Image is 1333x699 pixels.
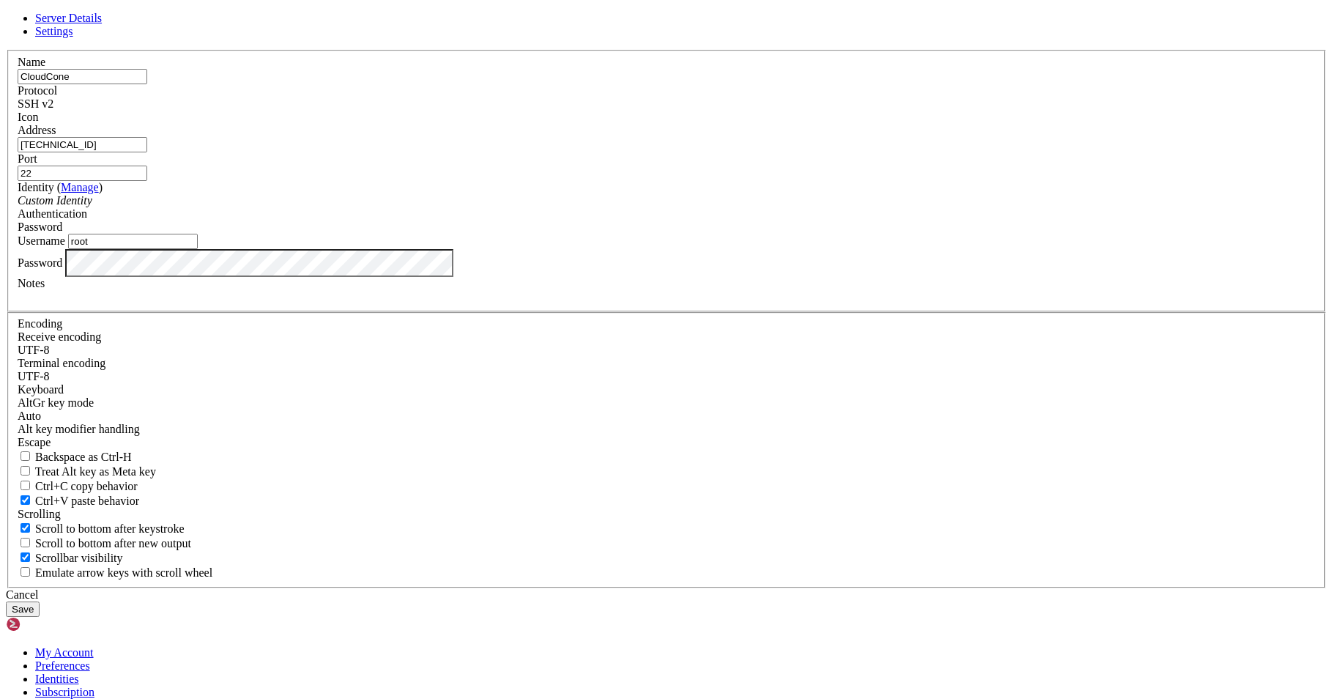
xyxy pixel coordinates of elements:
[18,152,37,165] label: Port
[18,436,51,448] span: Escape
[35,686,94,698] a: Subscription
[18,344,1315,357] div: UTF-8
[57,181,103,193] span: ( )
[18,522,185,535] label: Whether to scroll to the bottom on any keystroke.
[18,480,138,492] label: Ctrl-C copies if true, send ^C to host if false. Ctrl-Shift-C sends ^C to host if true, copies if...
[18,84,57,97] label: Protocol
[21,481,30,490] input: Ctrl+C copy behavior
[18,451,132,463] label: If true, the backspace should send BS ('\x08', aka ^H). Otherwise the backspace key should send '...
[18,97,1315,111] div: SSH v2
[18,256,62,268] label: Password
[21,466,30,476] input: Treat Alt key as Meta key
[18,410,1315,423] div: Auto
[18,137,147,152] input: Host Name or IP
[61,181,99,193] a: Manage
[18,552,123,564] label: The vertical scrollbar mode.
[18,396,94,409] label: Set the expected encoding for data received from the host. If the encodings do not match, visual ...
[35,646,94,659] a: My Account
[18,495,139,507] label: Ctrl+V pastes if true, sends ^V to host if false. Ctrl+Shift+V sends ^V to host if true, pastes i...
[35,659,90,672] a: Preferences
[18,330,101,343] label: Set the expected encoding for data received from the host. If the encodings do not match, visual ...
[18,124,56,136] label: Address
[21,451,30,461] input: Backspace as Ctrl-H
[35,451,132,463] span: Backspace as Ctrl-H
[18,566,212,579] label: When using the alternative screen buffer, and DECCKM (Application Cursor Keys) is active, mouse w...
[21,538,30,547] input: Scroll to bottom after new output
[18,317,62,330] label: Encoding
[18,357,105,369] label: The default terminal encoding. ISO-2022 enables character map translations (like graphics maps). ...
[18,383,64,396] label: Keyboard
[18,194,92,207] i: Custom Identity
[18,344,50,356] span: UTF-8
[35,552,123,564] span: Scrollbar visibility
[18,166,147,181] input: Port Number
[35,25,73,37] a: Settings
[18,194,1315,207] div: Custom Identity
[18,56,45,68] label: Name
[18,423,140,435] label: Controls how the Alt key is handled. Escape: Send an ESC prefix. 8-Bit: Add 128 to the typed char...
[35,480,138,492] span: Ctrl+C copy behavior
[21,495,30,505] input: Ctrl+V paste behavior
[18,436,1315,449] div: Escape
[21,552,30,562] input: Scrollbar visibility
[18,465,156,478] label: Whether the Alt key acts as a Meta key or as a distinct Alt key.
[35,465,156,478] span: Treat Alt key as Meta key
[68,234,198,249] input: Login Username
[6,617,90,632] img: Shellngn
[35,12,102,24] a: Server Details
[35,566,212,579] span: Emulate arrow keys with scroll wheel
[18,181,103,193] label: Identity
[18,234,65,247] label: Username
[18,111,38,123] label: Icon
[35,673,79,685] a: Identities
[18,508,61,520] label: Scrolling
[18,370,50,382] span: UTF-8
[18,221,62,233] span: Password
[18,221,1315,234] div: Password
[18,277,45,289] label: Notes
[6,602,40,617] button: Save
[18,370,1315,383] div: UTF-8
[21,567,30,577] input: Emulate arrow keys with scroll wheel
[6,588,1327,602] div: Cancel
[18,207,87,220] label: Authentication
[35,522,185,535] span: Scroll to bottom after keystroke
[35,495,139,507] span: Ctrl+V paste behavior
[21,523,30,533] input: Scroll to bottom after keystroke
[18,410,41,422] span: Auto
[35,537,191,550] span: Scroll to bottom after new output
[18,69,147,84] input: Server Name
[18,537,191,550] label: Scroll to bottom after new output.
[18,97,53,110] span: SSH v2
